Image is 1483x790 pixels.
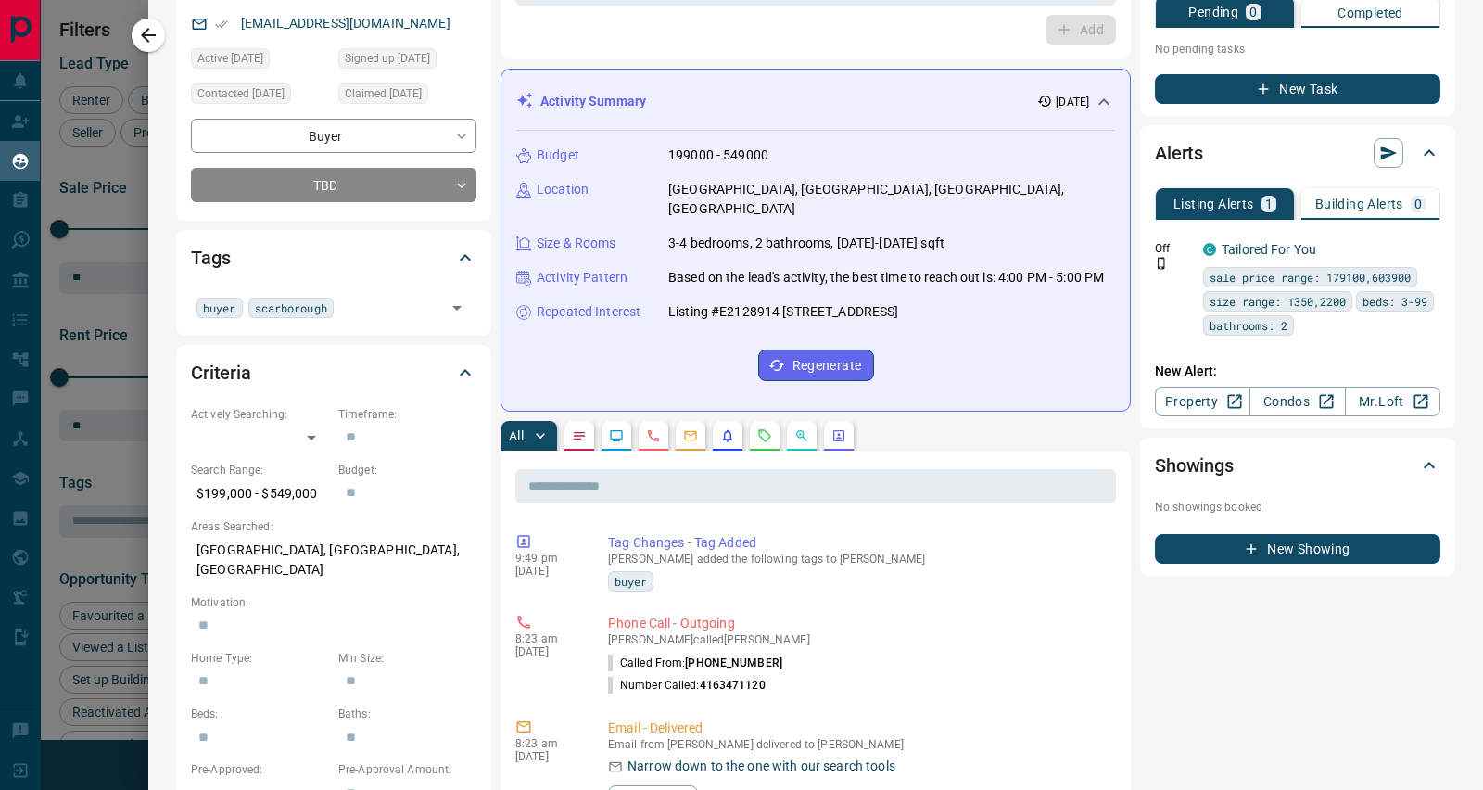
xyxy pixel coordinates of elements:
[1414,197,1422,210] p: 0
[794,428,809,443] svg: Opportunities
[572,428,587,443] svg: Notes
[444,295,470,321] button: Open
[540,92,646,111] p: Activity Summary
[608,614,1109,633] p: Phone Call - Outgoing
[608,738,1109,751] p: Email from [PERSON_NAME] delivered to [PERSON_NAME]
[191,761,329,778] p: Pre-Approved:
[338,406,476,423] p: Timeframe:
[345,49,430,68] span: Signed up [DATE]
[1315,197,1403,210] p: Building Alerts
[720,428,735,443] svg: Listing Alerts
[1188,6,1238,19] p: Pending
[191,83,329,109] div: Thu Aug 14 2025
[608,553,1109,566] p: [PERSON_NAME] added the following tags to [PERSON_NAME]
[191,236,476,280] div: Tags
[338,706,476,722] p: Baths:
[1155,257,1168,270] svg: Push Notification Only
[1265,197,1273,210] p: 1
[1155,35,1440,63] p: No pending tasks
[1155,443,1440,488] div: Showings
[608,655,782,671] p: Called From:
[515,645,580,658] p: [DATE]
[1337,6,1403,19] p: Completed
[515,750,580,763] p: [DATE]
[1203,243,1216,256] div: condos.ca
[537,268,627,287] p: Activity Pattern
[683,428,698,443] svg: Emails
[1155,387,1250,416] a: Property
[646,428,661,443] svg: Calls
[537,180,589,199] p: Location
[1363,292,1427,311] span: beds: 3-99
[615,572,647,591] span: buyer
[191,119,476,153] div: Buyer
[1249,6,1257,19] p: 0
[1249,387,1345,416] a: Condos
[668,234,944,253] p: 3-4 bedrooms, 2 bathrooms, [DATE]-[DATE] sqft
[1173,197,1254,210] p: Listing Alerts
[203,299,236,317] span: buyer
[537,146,579,165] p: Budget
[1210,292,1346,311] span: size range: 1350,2200
[1155,451,1234,480] h2: Showings
[627,757,895,776] p: Narrow down to the one with our search tools
[608,633,1109,646] p: [PERSON_NAME] called [PERSON_NAME]
[1056,94,1089,110] p: [DATE]
[1155,499,1440,516] p: No showings booked
[191,350,476,395] div: Criteria
[515,737,580,750] p: 8:23 am
[668,146,768,165] p: 199000 - 549000
[338,761,476,778] p: Pre-Approval Amount:
[191,706,329,722] p: Beds:
[537,234,616,253] p: Size & Rooms
[758,350,874,381] button: Regenerate
[685,656,782,669] span: [PHONE_NUMBER]
[537,302,640,322] p: Repeated Interest
[191,406,329,423] p: Actively Searching:
[668,302,898,322] p: Listing #E2128914 [STREET_ADDRESS]
[191,48,329,74] div: Wed Aug 13 2025
[1155,240,1192,257] p: Off
[515,552,580,565] p: 9:49 pm
[338,462,476,478] p: Budget:
[516,84,1115,119] div: Activity Summary[DATE]
[197,49,263,68] span: Active [DATE]
[191,478,329,509] p: $199,000 - $549,000
[515,632,580,645] p: 8:23 am
[255,299,327,317] span: scarborough
[609,428,624,443] svg: Lead Browsing Activity
[1155,534,1440,564] button: New Showing
[1155,362,1440,381] p: New Alert:
[191,535,476,585] p: [GEOGRAPHIC_DATA], [GEOGRAPHIC_DATA], [GEOGRAPHIC_DATA]
[831,428,846,443] svg: Agent Actions
[191,594,476,611] p: Motivation:
[338,83,476,109] div: Thu Aug 14 2025
[1210,268,1411,287] span: sale price range: 179100,603900
[1155,131,1440,175] div: Alerts
[668,180,1115,219] p: [GEOGRAPHIC_DATA], [GEOGRAPHIC_DATA], [GEOGRAPHIC_DATA], [GEOGRAPHIC_DATA]
[1155,138,1203,168] h2: Alerts
[191,168,476,202] div: TBD
[509,429,524,442] p: All
[345,84,422,103] span: Claimed [DATE]
[608,677,766,694] p: Number Called:
[191,518,476,535] p: Areas Searched:
[757,428,772,443] svg: Requests
[1222,242,1316,257] a: Tailored For You
[197,84,285,103] span: Contacted [DATE]
[608,533,1109,553] p: Tag Changes - Tag Added
[608,719,1109,738] p: Email - Delivered
[191,243,230,273] h2: Tags
[191,358,251,388] h2: Criteria
[191,462,329,478] p: Search Range:
[1155,74,1440,104] button: New Task
[215,18,228,31] svg: Email Verified
[700,679,766,692] span: 4163471120
[668,268,1104,287] p: Based on the lead's activity, the best time to reach out is: 4:00 PM - 5:00 PM
[338,48,476,74] div: Wed Aug 13 2025
[1210,316,1287,335] span: bathrooms: 2
[241,16,450,31] a: [EMAIL_ADDRESS][DOMAIN_NAME]
[515,565,580,578] p: [DATE]
[338,650,476,667] p: Min Size:
[191,650,329,667] p: Home Type:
